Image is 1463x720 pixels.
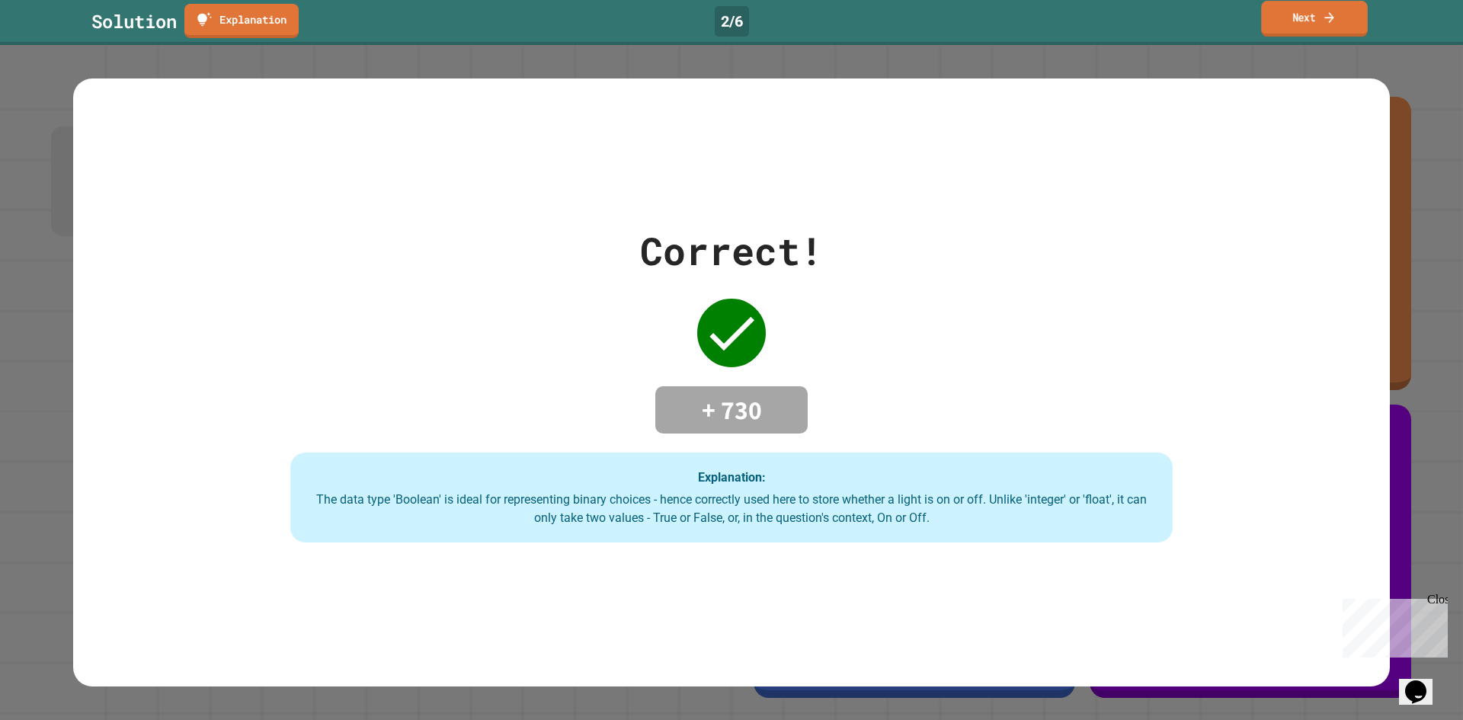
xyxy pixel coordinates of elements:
a: Explanation [184,4,299,38]
div: Correct! [640,222,823,280]
iframe: chat widget [1399,659,1448,705]
div: Chat with us now!Close [6,6,105,97]
div: Solution [91,8,177,35]
h4: + 730 [671,394,792,426]
iframe: chat widget [1337,593,1448,658]
div: The data type 'Boolean' is ideal for representing binary choices - hence correctly used here to s... [306,491,1157,527]
strong: Explanation: [698,470,766,485]
a: Next [1261,1,1368,37]
div: 2 / 6 [715,6,749,37]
